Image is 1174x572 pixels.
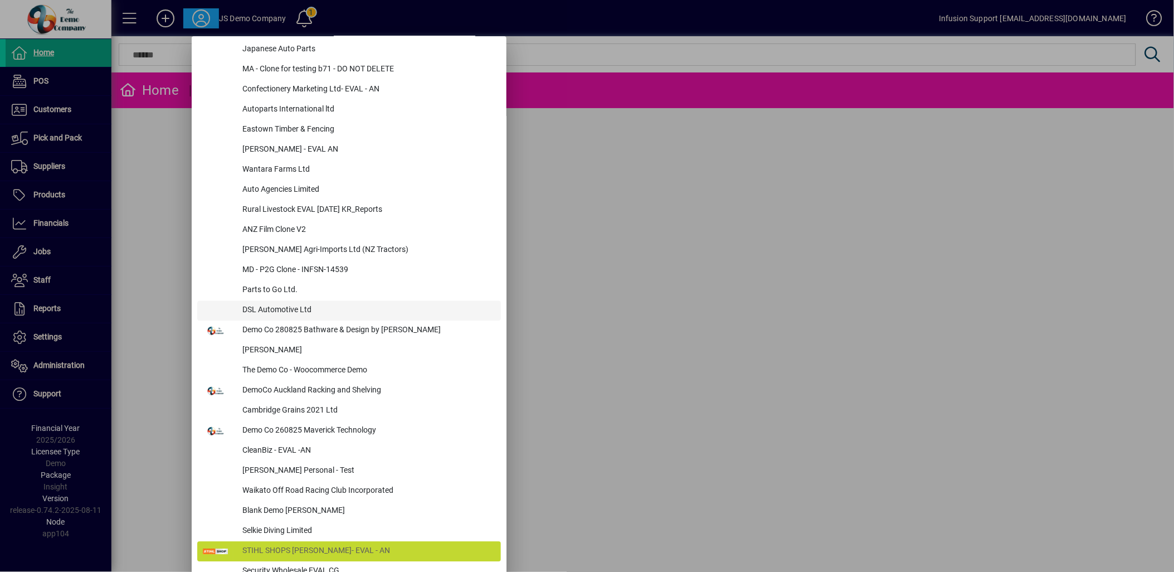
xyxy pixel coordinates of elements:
[233,321,501,341] div: Demo Co 280825 Bathware & Design by [PERSON_NAME]
[233,160,501,180] div: Wantara Farms Ltd
[197,321,501,341] button: Demo Co 280825 Bathware & Design by [PERSON_NAME]
[197,140,501,160] button: [PERSON_NAME] - EVAL AN
[197,501,501,521] button: Blank Demo [PERSON_NAME]
[233,401,501,421] div: Cambridge Grains 2021 Ltd
[233,60,501,80] div: MA - Clone for testing b71 - DO NOT DELETE
[233,140,501,160] div: [PERSON_NAME] - EVAL AN
[233,120,501,140] div: Eastown Timber & Fencing
[233,200,501,220] div: Rural Livestock EVAL [DATE] KR_Reports
[233,481,501,501] div: Waikato Off Road Racing Club Incorporated
[197,381,501,401] button: DemoCo Auckland Racking and Shelving
[233,280,501,300] div: Parts to Go Ltd.
[233,40,501,60] div: Japanese Auto Parts
[233,100,501,120] div: Autoparts International ltd
[197,361,501,381] button: The Demo Co - Woocommerce Demo
[233,80,501,100] div: Confectionery Marketing Ltd- EVAL - AN
[233,541,501,561] div: STIHL SHOPS [PERSON_NAME]- EVAL - AN
[197,461,501,481] button: [PERSON_NAME] Personal - Test
[197,401,501,421] button: Cambridge Grains 2021 Ltd
[197,80,501,100] button: Confectionery Marketing Ltd- EVAL - AN
[197,521,501,541] button: Selkie Diving Limited
[233,240,501,260] div: [PERSON_NAME] Agri-Imports Ltd (NZ Tractors)
[233,180,501,200] div: Auto Agencies Limited
[197,240,501,260] button: [PERSON_NAME] Agri-Imports Ltd (NZ Tractors)
[197,220,501,240] button: ANZ Film Clone V2
[233,501,501,521] div: Blank Demo [PERSON_NAME]
[233,300,501,321] div: DSL Automotive Ltd
[233,521,501,541] div: Selkie Diving Limited
[197,120,501,140] button: Eastown Timber & Fencing
[197,260,501,280] button: MD - P2G Clone - INFSN-14539
[197,421,501,441] button: Demo Co 260825 Maverick Technology
[233,441,501,461] div: CleanBiz - EVAL -AN
[197,40,501,60] button: Japanese Auto Parts
[197,541,501,561] button: STIHL SHOPS [PERSON_NAME]- EVAL - AN
[233,461,501,481] div: [PERSON_NAME] Personal - Test
[197,100,501,120] button: Autoparts International ltd
[197,341,501,361] button: [PERSON_NAME]
[233,381,501,401] div: DemoCo Auckland Racking and Shelving
[233,421,501,441] div: Demo Co 260825 Maverick Technology
[197,180,501,200] button: Auto Agencies Limited
[233,220,501,240] div: ANZ Film Clone V2
[197,60,501,80] button: MA - Clone for testing b71 - DO NOT DELETE
[197,200,501,220] button: Rural Livestock EVAL [DATE] KR_Reports
[197,300,501,321] button: DSL Automotive Ltd
[233,341,501,361] div: [PERSON_NAME]
[233,361,501,381] div: The Demo Co - Woocommerce Demo
[197,481,501,501] button: Waikato Off Road Racing Club Incorporated
[197,160,501,180] button: Wantara Farms Ltd
[197,441,501,461] button: CleanBiz - EVAL -AN
[197,280,501,300] button: Parts to Go Ltd.
[233,260,501,280] div: MD - P2G Clone - INFSN-14539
